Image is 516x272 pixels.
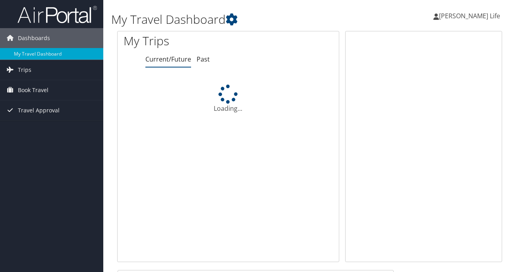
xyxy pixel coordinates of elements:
span: Book Travel [18,80,48,100]
span: [PERSON_NAME] Life [439,12,500,20]
h1: My Trips [124,33,241,49]
h1: My Travel Dashboard [111,11,376,28]
img: airportal-logo.png [17,5,97,24]
span: Dashboards [18,28,50,48]
span: Trips [18,60,31,80]
a: [PERSON_NAME] Life [433,4,508,28]
a: Current/Future [145,55,191,64]
a: Past [197,55,210,64]
span: Travel Approval [18,100,60,120]
div: Loading... [118,85,339,113]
